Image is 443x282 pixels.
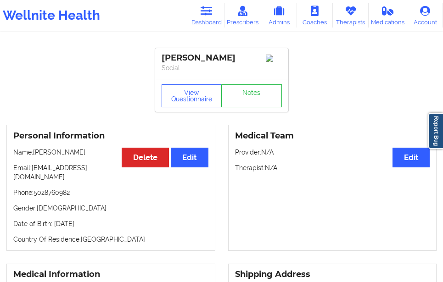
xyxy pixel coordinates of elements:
[13,148,208,157] p: Name: [PERSON_NAME]
[122,148,169,167] button: Delete
[235,269,430,280] h3: Shipping Address
[13,269,208,280] h3: Medical Information
[162,84,222,107] button: View Questionnaire
[297,3,333,28] a: Coaches
[162,63,282,72] p: Social
[428,113,443,149] a: Report Bug
[393,148,430,167] button: Edit
[13,219,208,228] p: Date of Birth: [DATE]
[235,163,430,172] p: Therapist: N/A
[261,3,297,28] a: Admins
[13,131,208,141] h3: Personal Information
[224,3,261,28] a: Prescribers
[13,163,208,182] p: Email: [EMAIL_ADDRESS][DOMAIN_NAME]
[13,204,208,213] p: Gender: [DEMOGRAPHIC_DATA]
[369,3,407,28] a: Medications
[235,148,430,157] p: Provider: N/A
[407,3,443,28] a: Account
[266,55,282,62] img: Image%2Fplaceholer-image.png
[13,188,208,197] p: Phone: 5028760982
[171,148,208,167] button: Edit
[189,3,224,28] a: Dashboard
[13,235,208,244] p: Country Of Residence: [GEOGRAPHIC_DATA]
[162,53,282,63] div: [PERSON_NAME]
[235,131,430,141] h3: Medical Team
[221,84,282,107] a: Notes
[333,3,369,28] a: Therapists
